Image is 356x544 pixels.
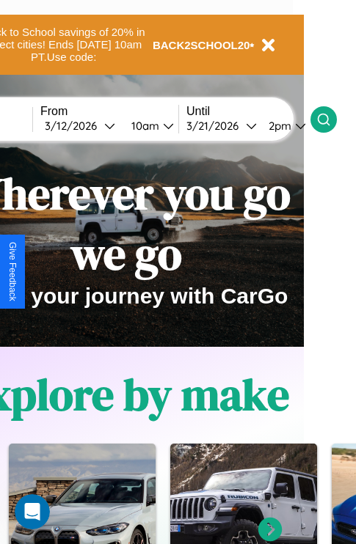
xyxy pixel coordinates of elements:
button: 3/12/2026 [40,118,120,133]
b: BACK2SCHOOL20 [153,39,250,51]
button: 10am [120,118,178,133]
div: 3 / 21 / 2026 [186,119,246,133]
div: 10am [124,119,163,133]
div: 3 / 12 / 2026 [45,119,104,133]
div: 2pm [261,119,295,133]
label: Until [186,105,310,118]
iframe: Intercom live chat [15,494,50,529]
label: From [40,105,178,118]
button: 2pm [257,118,310,133]
div: Give Feedback [7,242,18,301]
